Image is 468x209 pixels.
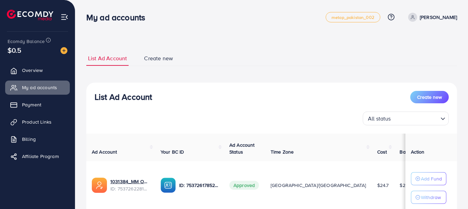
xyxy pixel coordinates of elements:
[22,84,57,91] span: My ad accounts
[326,12,380,22] a: metap_pakistan_002
[179,181,218,189] p: ID: 7537261785292980242
[331,15,374,20] span: metap_pakistan_002
[22,101,41,108] span: Payment
[400,182,414,189] span: $25.01
[229,142,255,155] span: Ad Account Status
[22,118,52,125] span: Product Links
[5,132,70,146] a: Billing
[229,181,259,190] span: Approved
[161,178,176,193] img: ic-ba-acc.ded83a64.svg
[22,67,43,74] span: Overview
[271,182,366,189] span: [GEOGRAPHIC_DATA]/[GEOGRAPHIC_DATA]
[22,136,36,143] span: Billing
[421,175,442,183] p: Add Fund
[400,148,418,155] span: Balance
[110,178,150,185] a: 1031384_MM Outfits_1754905678967
[8,38,45,45] span: Ecomdy Balance
[411,148,425,155] span: Action
[7,10,53,20] img: logo
[61,47,67,54] img: image
[377,148,387,155] span: Cost
[95,92,152,102] h3: List Ad Account
[86,12,151,22] h3: My ad accounts
[92,148,117,155] span: Ad Account
[420,13,457,21] p: [PERSON_NAME]
[410,91,449,103] button: Create new
[5,149,70,163] a: Affiliate Program
[61,13,68,21] img: menu
[411,172,446,185] button: Add Fund
[110,178,150,192] div: <span class='underline'>1031384_MM Outfits_1754905678967</span></br>7537262281613213704
[363,112,449,125] div: Search for option
[421,193,441,201] p: Withdraw
[417,94,442,101] span: Create new
[92,178,107,193] img: ic-ads-acc.e4c84228.svg
[5,115,70,129] a: Product Links
[5,98,70,112] a: Payment
[411,191,446,204] button: Withdraw
[88,54,127,62] span: List Ad Account
[110,185,150,192] span: ID: 7537262281613213704
[5,63,70,77] a: Overview
[22,153,59,160] span: Affiliate Program
[377,182,389,189] span: $24.7
[367,114,392,124] span: All status
[271,148,294,155] span: Time Zone
[5,81,70,94] a: My ad accounts
[144,54,173,62] span: Create new
[405,13,457,22] a: [PERSON_NAME]
[393,112,438,124] input: Search for option
[8,45,22,55] span: $0.5
[161,148,184,155] span: Your BC ID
